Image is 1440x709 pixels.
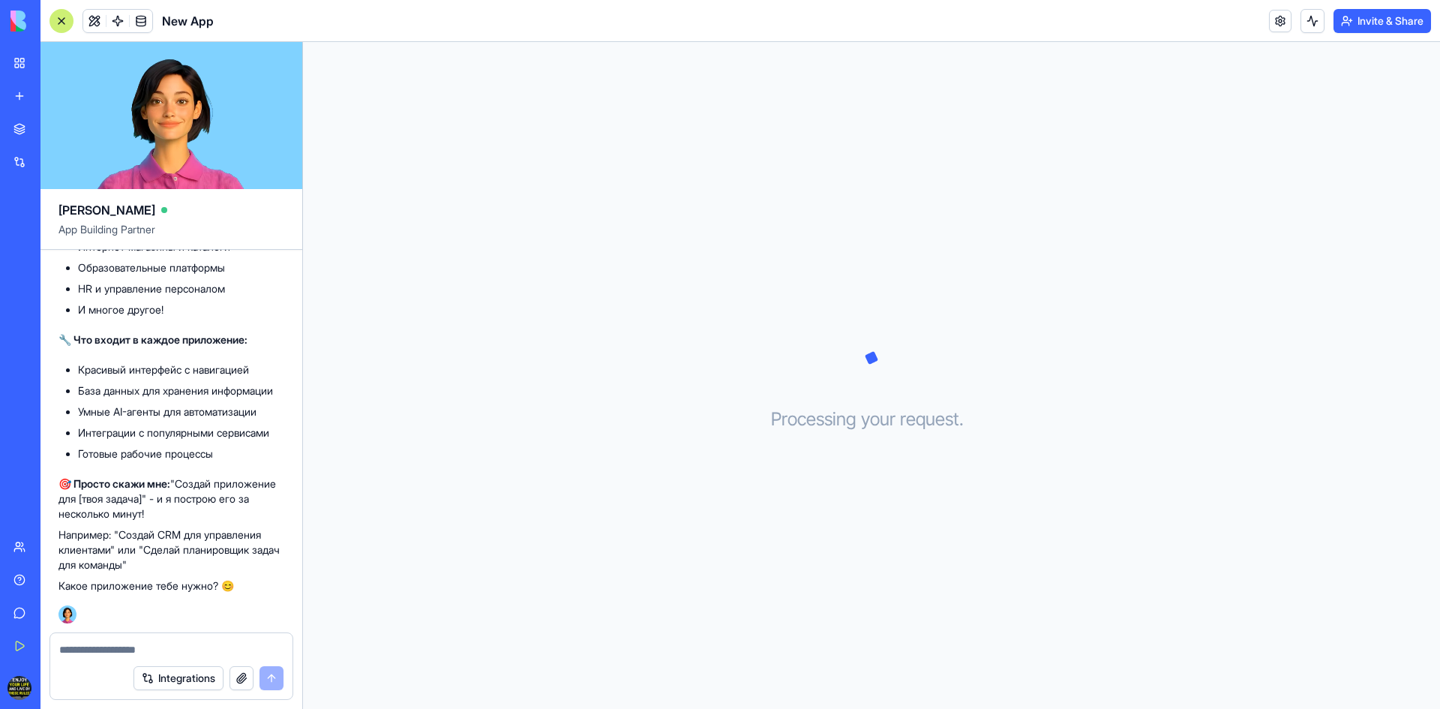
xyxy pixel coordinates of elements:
p: "Создай приложение для [твоя задача]" - и я построю его за несколько минут! [58,476,284,521]
li: Образовательные платформы [78,260,284,275]
strong: 🔧 Что входит в каждое приложение: [58,333,247,346]
li: Красивый интерфейс с навигацией [78,362,284,377]
li: Умные AI-агенты для автоматизации [78,404,284,419]
li: HR и управление персоналом [78,281,284,296]
li: Интеграции с популярными сервисами [78,425,284,440]
span: App Building Partner [58,222,284,249]
li: И многое другое! [78,302,284,317]
span: . [959,407,964,431]
span: New App [162,12,214,30]
p: Какое приложение тебе нужно? 😊 [58,578,284,593]
strong: 🎯 Просто скажи мне: [58,477,170,490]
li: База данных для хранения информации [78,383,284,398]
h3: Processing your request [771,407,973,431]
button: Invite & Share [1333,9,1431,33]
img: ACg8ocJI9a-qir_wV8bfWu9DGQtklvz-brMt8Qe_79dgs-TFpeeS-Iph=s96-c [7,676,31,700]
img: logo [10,11,103,32]
span: [PERSON_NAME] [58,201,155,219]
button: Integrations [133,666,223,690]
li: Готовые рабочие процессы [78,446,284,461]
img: Ella_00000_wcx2te.png [58,605,76,623]
p: Например: "Создай CRM для управления клиентами" или "Сделай планировщик задач для команды" [58,527,284,572]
